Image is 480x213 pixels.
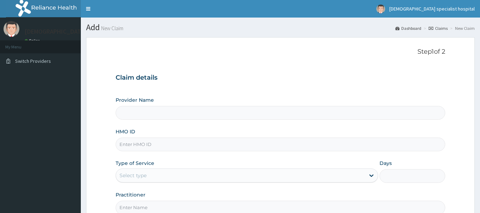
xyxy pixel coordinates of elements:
[395,25,421,31] a: Dashboard
[86,23,475,32] h1: Add
[116,191,145,198] label: Practitioner
[116,96,154,104] label: Provider Name
[15,58,51,64] span: Switch Providers
[380,160,392,167] label: Days
[116,160,154,167] label: Type of Service
[116,128,135,135] label: HMO ID
[116,48,445,56] p: Step 1 of 2
[25,38,41,43] a: Online
[100,26,123,31] small: New Claim
[25,28,138,35] p: [DEMOGRAPHIC_DATA] specialist hospital
[429,25,448,31] a: Claims
[4,21,19,37] img: User Image
[389,6,475,12] span: [DEMOGRAPHIC_DATA] specialist hospital
[116,74,445,82] h3: Claim details
[448,25,475,31] li: New Claim
[119,172,147,179] div: Select type
[116,138,445,151] input: Enter HMO ID
[376,5,385,13] img: User Image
